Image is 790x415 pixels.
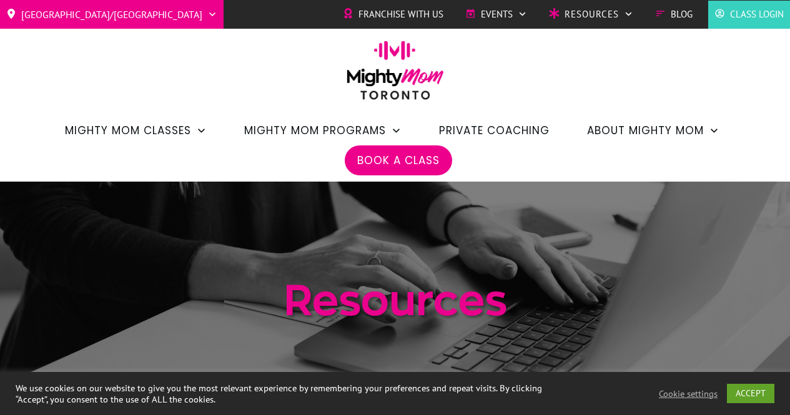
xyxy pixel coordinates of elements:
a: [GEOGRAPHIC_DATA]/[GEOGRAPHIC_DATA] [6,4,217,24]
span: Franchise with Us [358,5,443,24]
a: Book a Class [357,150,440,171]
a: Class Login [714,5,784,24]
span: [GEOGRAPHIC_DATA]/[GEOGRAPHIC_DATA] [21,4,202,24]
span: Mighty Mom Programs [244,120,386,141]
span: Class Login [730,5,784,24]
a: Cookie settings [659,388,718,399]
a: Private Coaching [439,120,550,141]
a: ACCEPT [727,384,774,403]
a: Blog [655,5,693,24]
a: About Mighty Mom [587,120,719,141]
span: Mighty Mom Classes [65,120,191,141]
a: Mighty Mom Programs [244,120,402,141]
span: Events [481,5,513,24]
span: Resources [565,5,619,24]
span: About Mighty Mom [587,120,704,141]
span: Blog [671,5,693,24]
div: We use cookies on our website to give you the most relevant experience by remembering your prefer... [16,383,547,405]
a: Events [465,5,527,24]
a: Franchise with Us [343,5,443,24]
h1: Resources [59,272,732,342]
img: mightymom-logo-toronto [340,41,450,109]
a: Mighty Mom Classes [65,120,207,141]
a: Resources [549,5,633,24]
